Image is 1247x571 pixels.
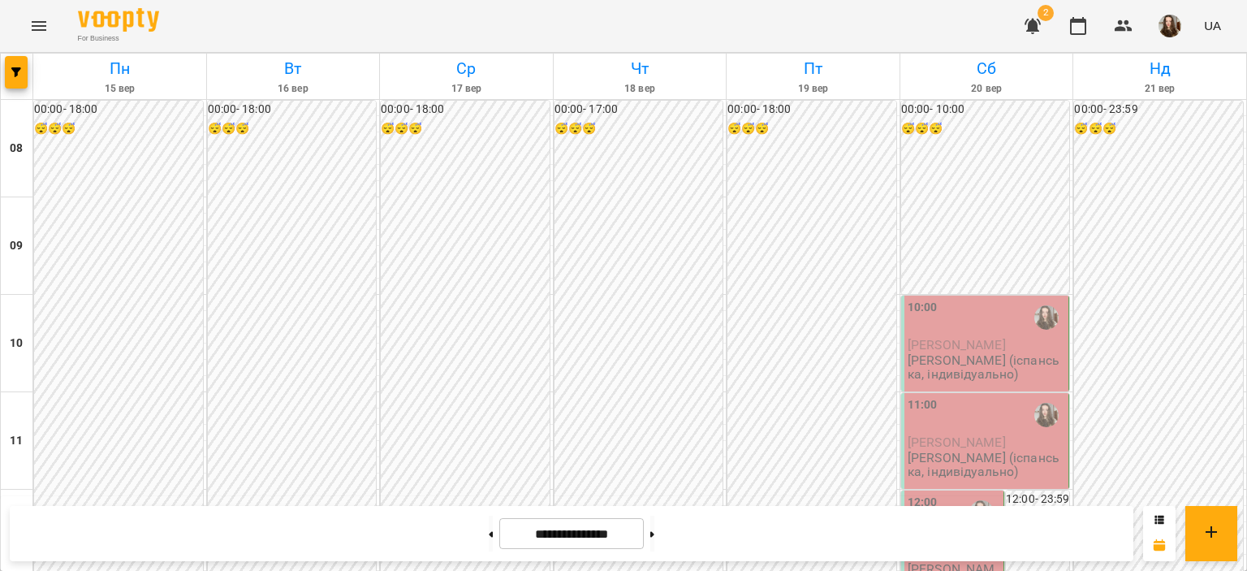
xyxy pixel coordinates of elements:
h6: 09 [10,237,23,255]
h6: 20 вер [903,81,1071,97]
h6: 😴😴😴 [208,120,377,138]
h6: 15 вер [36,81,204,97]
h6: 😴😴😴 [381,120,550,138]
h6: 😴😴😴 [1074,120,1243,138]
span: [PERSON_NAME] [908,337,1006,353]
label: 11:00 [908,396,938,414]
h6: Пт [729,56,897,81]
h6: 00:00 - 18:00 [208,101,377,119]
span: UA [1204,17,1221,34]
button: Menu [19,6,58,45]
img: Гайдукевич Анна (і) [1034,403,1059,427]
h6: 😴😴😴 [901,120,1070,138]
h6: 17 вер [382,81,550,97]
h6: Вт [209,56,378,81]
h6: Чт [556,56,724,81]
img: f828951e34a2a7ae30fa923eeeaf7e77.jpg [1159,15,1181,37]
h6: 00:00 - 23:59 [1074,101,1243,119]
h6: 00:00 - 18:00 [34,101,203,119]
label: 10:00 [908,299,938,317]
h6: 00:00 - 10:00 [901,101,1070,119]
img: Гайдукевич Анна (і) [1034,305,1059,330]
h6: 10 [10,335,23,353]
p: [PERSON_NAME] (іспанська, індивідуально) [908,451,1066,479]
h6: 08 [10,140,23,158]
button: UA [1197,11,1228,41]
h6: 00:00 - 18:00 [727,101,896,119]
h6: 00:00 - 18:00 [381,101,550,119]
h6: Пн [36,56,204,81]
h6: 😴😴😴 [554,120,723,138]
span: For Business [78,33,159,44]
h6: 😴😴😴 [727,120,896,138]
h6: 21 вер [1076,81,1244,97]
h6: 18 вер [556,81,724,97]
h6: 12:00 - 23:59 [1006,491,1069,508]
h6: Нд [1076,56,1244,81]
h6: Ср [382,56,550,81]
span: [PERSON_NAME] [908,435,1006,450]
label: 12:00 [908,494,938,512]
h6: 00:00 - 17:00 [554,101,723,119]
span: 2 [1038,5,1054,21]
h6: 16 вер [209,81,378,97]
h6: Сб [903,56,1071,81]
p: [PERSON_NAME] (іспанська, індивідуально) [908,353,1066,382]
h6: 😴😴😴 [34,120,203,138]
h6: 11 [10,432,23,450]
h6: 19 вер [729,81,897,97]
img: Voopty Logo [78,8,159,32]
